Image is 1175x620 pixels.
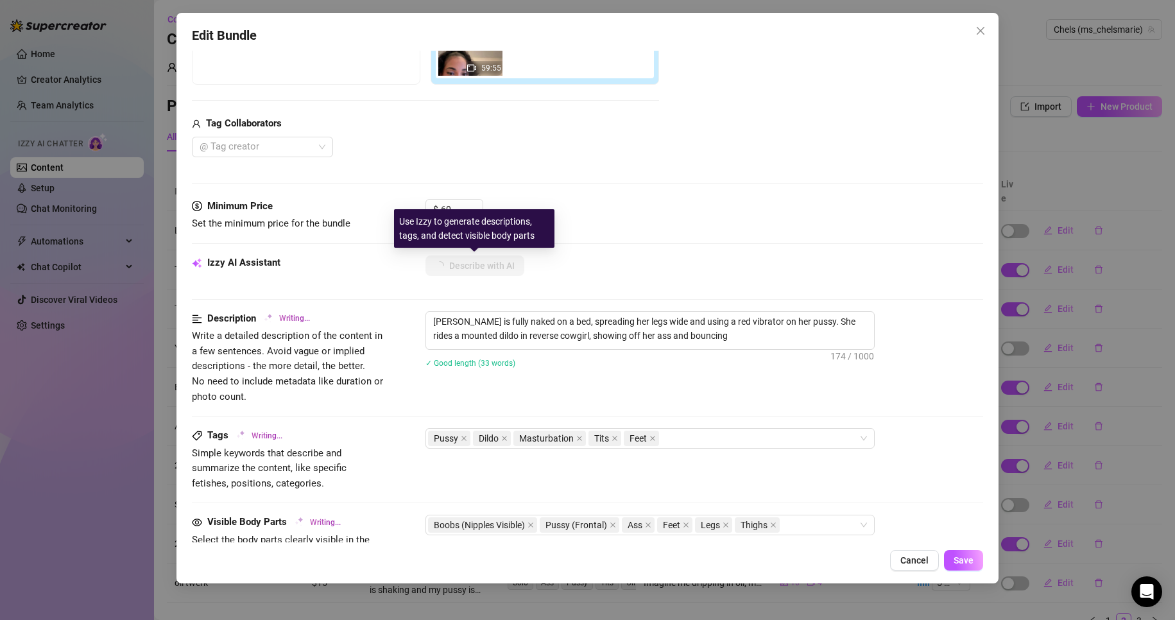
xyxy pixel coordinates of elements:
[252,430,282,442] span: Writing...
[695,517,732,533] span: Legs
[192,517,202,528] span: eye
[207,257,280,268] strong: Izzy AI Assistant
[192,311,202,327] span: align-left
[467,64,476,73] span: video-camera
[192,534,370,591] span: Select the body parts clearly visible in the content. This helps [PERSON_NAME] AI suggest media a...
[645,522,651,528] span: close
[630,431,647,445] span: Feet
[663,518,680,532] span: Feet
[192,447,347,489] span: Simple keywords that describe and summarize the content, like specific fetishes, positions, categ...
[434,518,525,532] span: Boobs (Nipples Visible)
[434,431,458,445] span: Pussy
[206,117,282,129] strong: Tag Collaborators
[900,555,929,565] span: Cancel
[519,431,574,445] span: Masturbation
[192,116,201,132] span: user
[473,431,511,446] span: Dildo
[501,435,508,442] span: close
[479,431,499,445] span: Dildo
[207,516,287,528] strong: Visible Body Parts
[207,313,256,324] strong: Description
[628,518,642,532] span: Ass
[944,550,983,571] button: Save
[192,26,257,46] span: Edit Bundle
[310,517,341,529] span: Writing...
[394,209,554,248] div: Use Izzy to generate descriptions, tags, and detect visible body parts
[701,518,720,532] span: Legs
[428,517,537,533] span: Boobs (Nipples Visible)
[735,517,780,533] span: Thighs
[481,64,501,73] span: 59:55
[624,431,659,446] span: Feet
[657,517,692,533] span: Feet
[741,518,768,532] span: Thighs
[527,522,534,528] span: close
[576,435,583,442] span: close
[649,435,656,442] span: close
[513,431,586,446] span: Masturbation
[192,218,350,229] span: Set the minimum price for the bundle
[954,555,973,565] span: Save
[975,26,986,36] span: close
[723,522,729,528] span: close
[428,431,470,446] span: Pussy
[594,431,609,445] span: Tits
[770,522,776,528] span: close
[207,429,228,441] strong: Tags
[192,330,383,402] span: Write a detailed description of the content in a few sentences. Avoid vague or implied descriptio...
[622,517,655,533] span: Ass
[612,435,618,442] span: close
[207,200,273,212] strong: Minimum Price
[425,359,515,368] span: ✓ Good length (33 words)
[192,199,202,214] span: dollar
[545,518,607,532] span: Pussy (Frontal)
[970,21,991,41] button: Close
[610,522,616,528] span: close
[540,517,619,533] span: Pussy (Frontal)
[588,431,621,446] span: Tits
[425,255,524,276] button: Describe with AI
[1131,576,1162,607] div: Open Intercom Messenger
[192,431,202,441] span: tag
[279,313,310,325] span: Writing...
[890,550,939,571] button: Cancel
[683,522,689,528] span: close
[461,435,467,442] span: close
[426,312,874,345] textarea: [PERSON_NAME] is fully naked on a bed, spreading her legs wide and using a red vibrator on her pu...
[970,26,991,36] span: Close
